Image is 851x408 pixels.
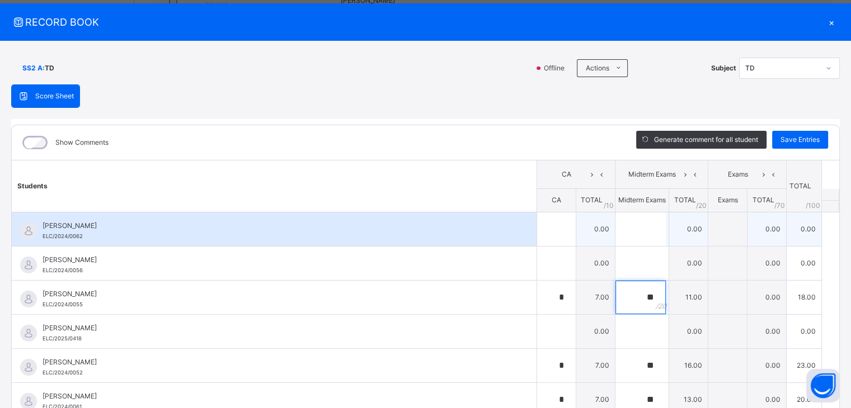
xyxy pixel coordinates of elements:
[43,233,83,239] span: ELC/2024/0062
[786,160,821,212] th: TOTAL
[43,255,511,265] span: [PERSON_NAME]
[576,280,615,314] td: 7.00
[576,314,615,348] td: 0.00
[552,196,561,204] span: CA
[781,135,820,145] span: Save Entries
[669,212,708,246] td: 0.00
[586,63,609,73] span: Actions
[576,348,615,382] td: 7.00
[786,212,821,246] td: 0.00
[752,196,774,204] span: TOTAL
[717,169,759,179] span: Exams
[43,391,511,401] span: [PERSON_NAME]
[43,357,511,367] span: [PERSON_NAME]
[45,63,54,73] span: TD
[696,201,707,211] span: / 20
[43,267,83,273] span: ELC/2024/0056
[618,196,666,204] span: Midterm Exams
[745,63,819,73] div: TD
[17,182,48,190] span: Students
[747,314,786,348] td: 0.00
[674,196,695,204] span: TOTAL
[35,91,74,101] span: Score Sheet
[717,196,737,204] span: Exams
[55,137,109,148] label: Show Comments
[806,369,840,402] button: Open asap
[22,63,45,73] span: SS2 A :
[711,63,736,73] span: Subject
[786,348,821,382] td: 23.00
[786,314,821,348] td: 0.00
[604,201,614,211] span: / 10
[576,212,615,246] td: 0.00
[747,246,786,280] td: 0.00
[43,301,83,307] span: ELC/2024/0055
[43,335,82,341] span: ELC/2025/0418
[786,246,821,280] td: 0.00
[669,246,708,280] td: 0.00
[20,359,37,376] img: default.svg
[786,280,821,314] td: 18.00
[581,196,603,204] span: TOTAL
[669,314,708,348] td: 0.00
[774,201,785,211] span: / 70
[43,323,511,333] span: [PERSON_NAME]
[43,289,511,299] span: [PERSON_NAME]
[654,135,758,145] span: Generate comment for all student
[11,15,823,30] span: RECORD BOOK
[669,348,708,382] td: 16.00
[546,169,587,179] span: CA
[20,257,37,273] img: default.svg
[20,222,37,239] img: default.svg
[20,291,37,307] img: default.svg
[823,15,840,30] div: ×
[43,369,83,376] span: ELC/2024/0052
[806,201,820,211] span: /100
[747,348,786,382] td: 0.00
[576,246,615,280] td: 0.00
[669,280,708,314] td: 11.00
[747,212,786,246] td: 0.00
[747,280,786,314] td: 0.00
[624,169,680,179] span: Midterm Exams
[543,63,571,73] span: Offline
[20,325,37,341] img: default.svg
[43,221,511,231] span: [PERSON_NAME]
